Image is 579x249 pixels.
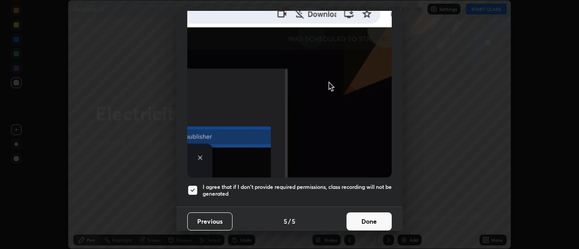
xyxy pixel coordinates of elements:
[292,216,295,226] h4: 5
[288,216,291,226] h4: /
[284,216,287,226] h4: 5
[203,183,392,197] h5: I agree that if I don't provide required permissions, class recording will not be generated
[346,212,392,230] button: Done
[187,212,233,230] button: Previous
